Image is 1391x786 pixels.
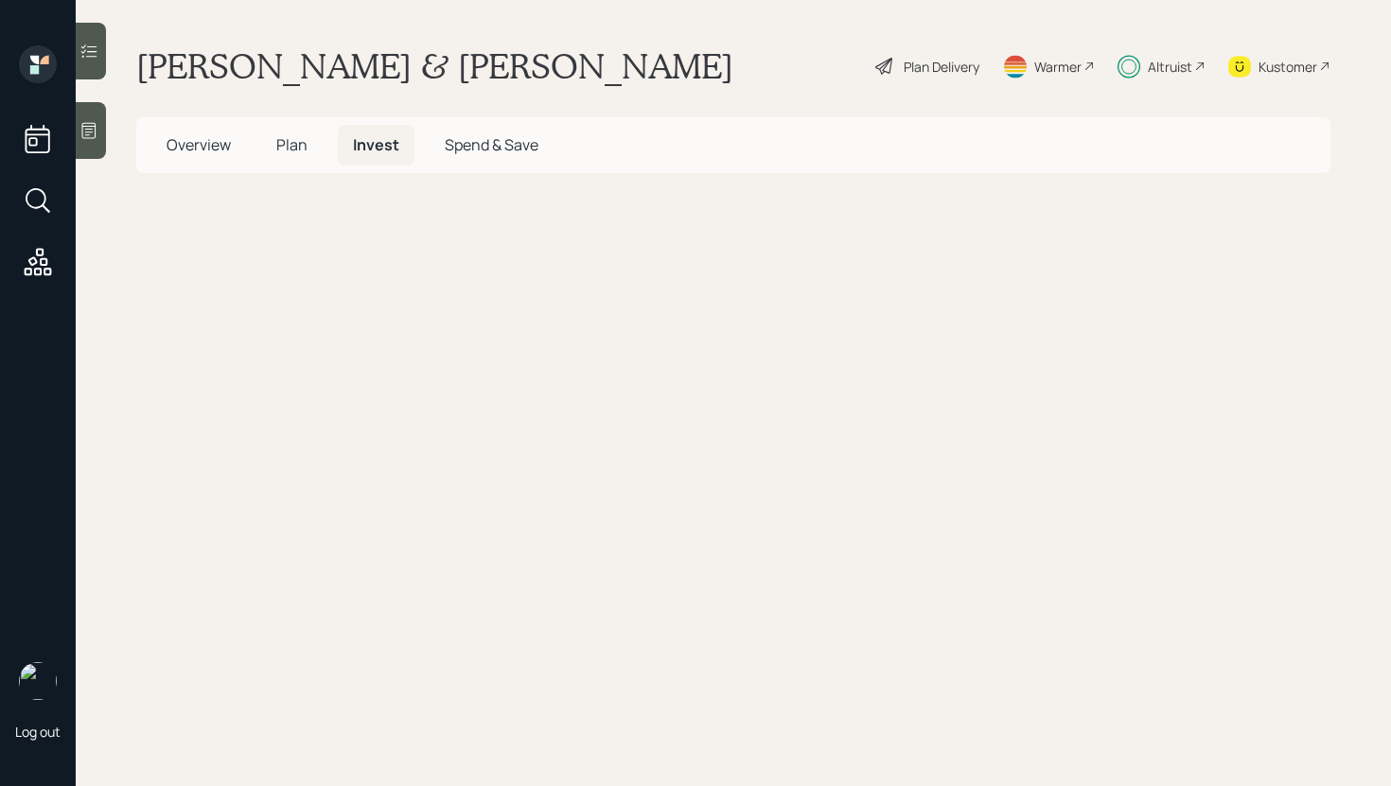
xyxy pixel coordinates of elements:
div: Log out [15,723,61,741]
div: Altruist [1148,57,1192,77]
div: Plan Delivery [904,57,979,77]
div: Kustomer [1259,57,1317,77]
div: Warmer [1034,57,1082,77]
span: Plan [276,134,308,155]
span: Spend & Save [445,134,538,155]
span: Invest [353,134,399,155]
h1: [PERSON_NAME] & [PERSON_NAME] [136,45,733,87]
img: retirable_logo.png [19,662,57,700]
span: Overview [167,134,231,155]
